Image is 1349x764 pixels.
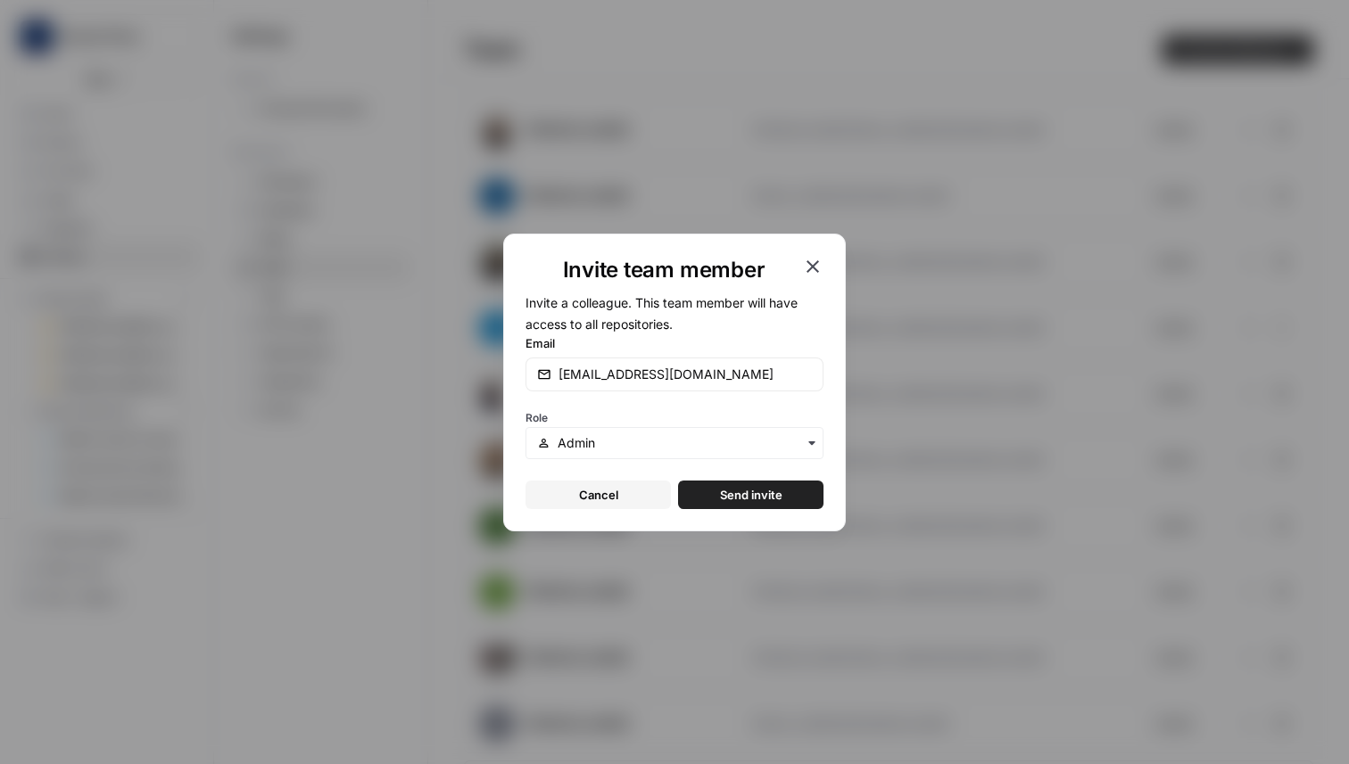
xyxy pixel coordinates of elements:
[526,481,671,509] button: Cancel
[559,366,812,383] input: email@company.com
[678,481,823,509] button: Send invite
[526,256,802,284] h1: Invite team member
[526,411,548,424] span: Role
[526,295,798,332] span: Invite a colleague. This team member will have access to all repositories.
[558,434,812,452] input: Admin
[526,334,823,352] label: Email
[720,486,782,504] span: Send invite
[579,486,618,504] span: Cancel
